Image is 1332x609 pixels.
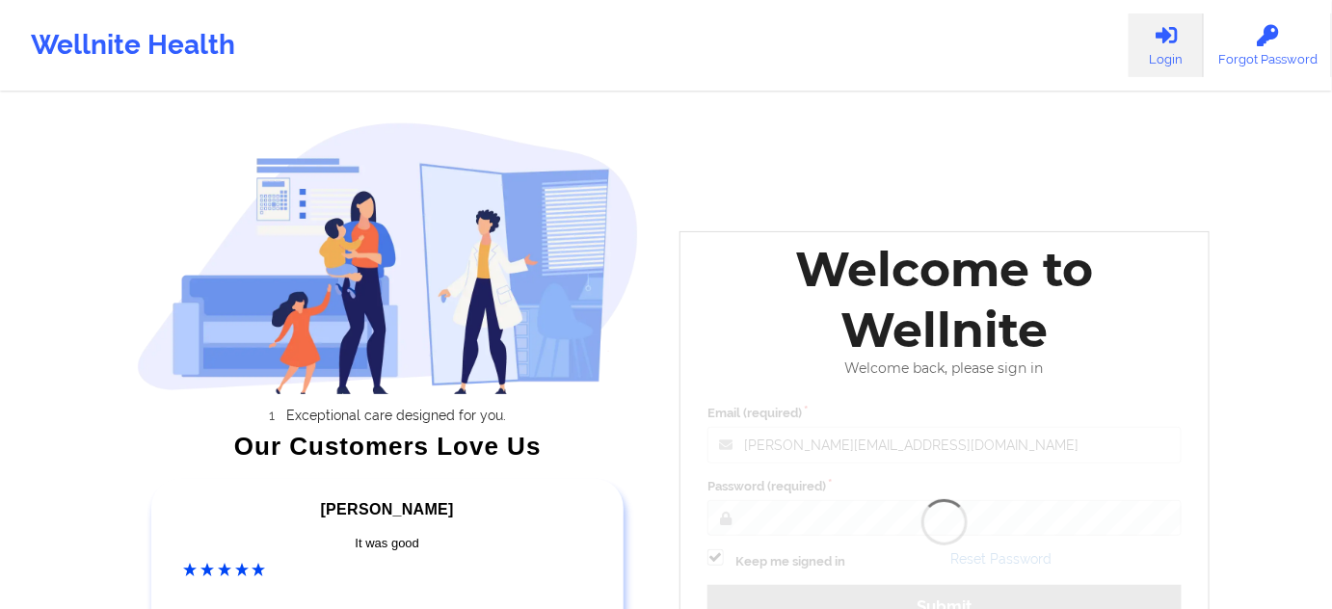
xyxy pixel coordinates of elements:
a: Login [1129,13,1204,77]
span: [PERSON_NAME] [321,501,454,517]
div: Our Customers Love Us [137,437,640,456]
div: Welcome to Wellnite [694,239,1195,360]
div: Welcome back, please sign in [694,360,1195,377]
a: Forgot Password [1204,13,1332,77]
img: wellnite-auth-hero_200.c722682e.png [137,121,640,394]
div: It was good [183,534,592,553]
li: Exceptional care designed for you. [153,408,639,423]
